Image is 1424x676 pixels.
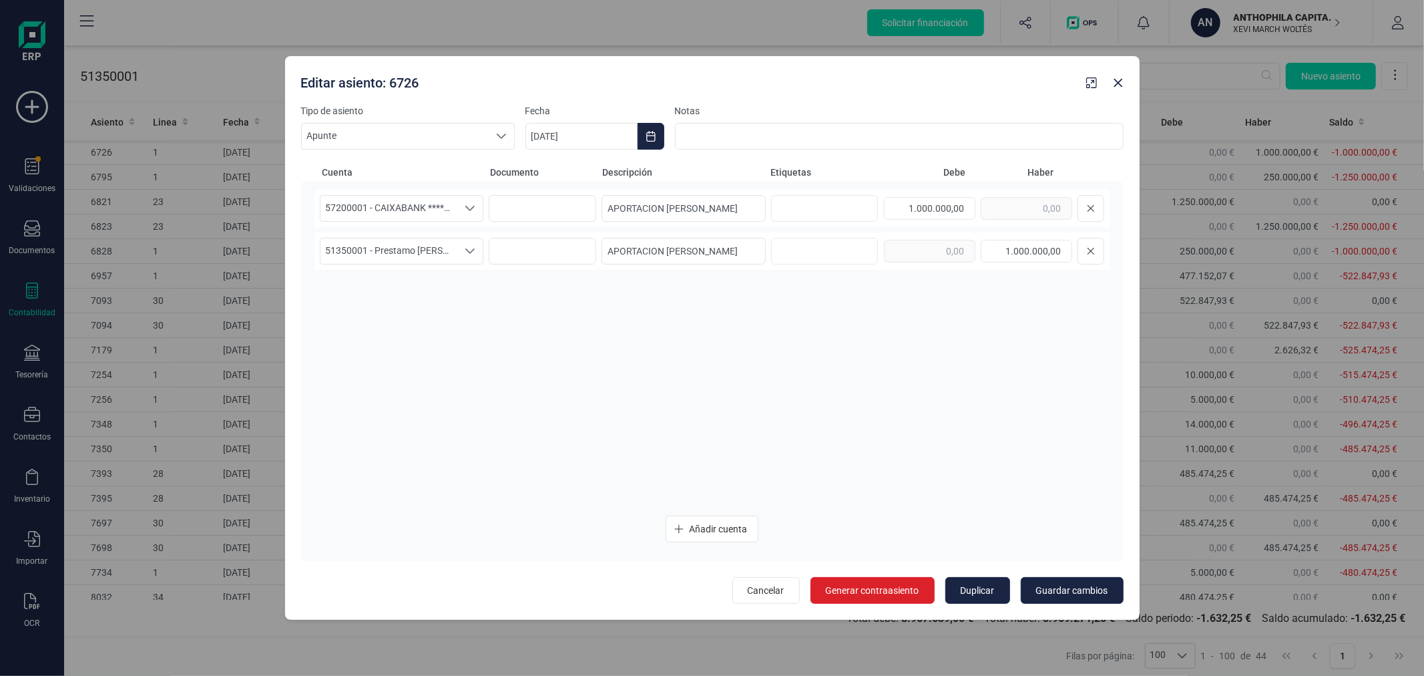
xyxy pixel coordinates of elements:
input: 0,00 [981,240,1072,263]
span: Haber [971,166,1054,179]
span: Cuenta [322,166,485,179]
button: Choose Date [638,123,664,150]
span: Generar contraasiento [826,584,919,597]
span: Añadir cuenta [689,522,747,536]
span: Duplicar [961,584,995,597]
span: Debe [883,166,966,179]
button: Generar contraasiento [810,577,935,604]
button: Duplicar [945,577,1010,604]
span: Guardar cambios [1036,584,1108,597]
span: Descripción [603,166,766,179]
button: Guardar cambios [1021,577,1124,604]
span: Apunte [302,124,489,149]
span: Cancelar [748,584,784,597]
input: 0,00 [981,197,1072,220]
button: Close [1108,72,1129,94]
span: 57200001 - CAIXABANK ****4174 [320,196,458,221]
div: Seleccione una cuenta [458,196,483,221]
span: Documento [491,166,598,179]
label: Notas [675,104,1124,118]
button: Cancelar [732,577,800,604]
div: Seleccione una cuenta [458,238,483,264]
div: Editar asiento: 6726 [296,68,1081,92]
label: Fecha [525,104,664,118]
input: 0,00 [884,240,975,263]
input: 0,00 [884,197,975,220]
label: Tipo de asiento [301,104,515,118]
span: 51350001 - Prestamo [PERSON_NAME] [320,238,458,264]
button: Añadir cuenta [666,516,758,542]
span: Etiquetas [771,166,878,179]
